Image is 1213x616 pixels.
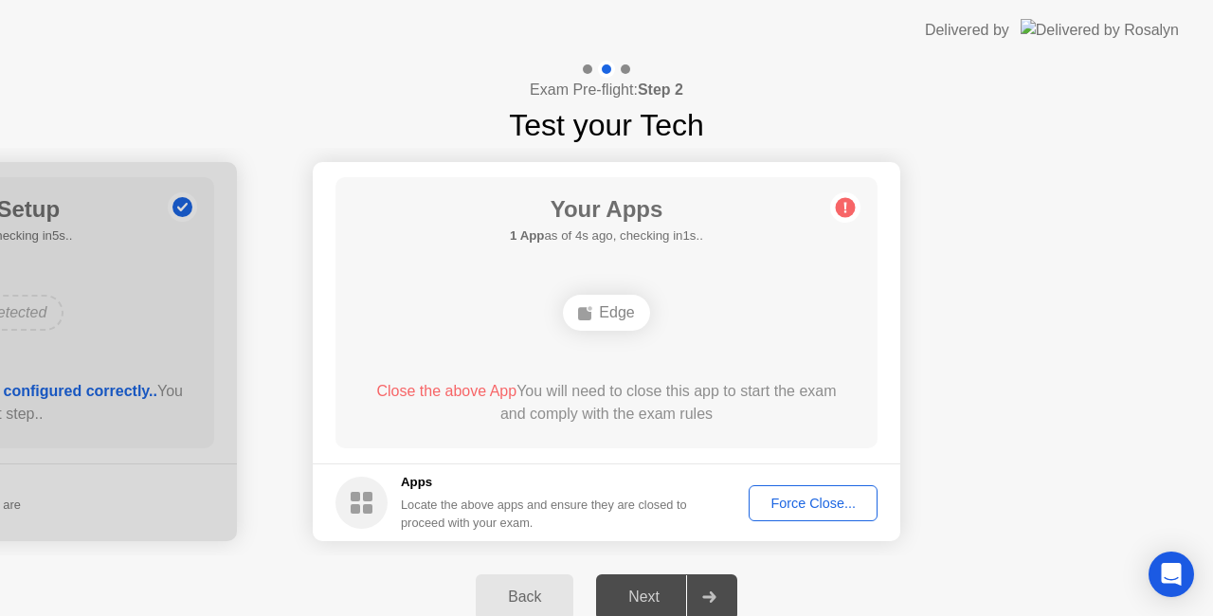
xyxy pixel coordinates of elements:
[925,19,1009,42] div: Delivered by
[602,589,686,606] div: Next
[638,82,683,98] b: Step 2
[1149,552,1194,597] div: Open Intercom Messenger
[563,295,649,331] div: Edge
[481,589,568,606] div: Back
[376,383,516,399] span: Close the above App
[749,485,878,521] button: Force Close...
[509,102,704,148] h1: Test your Tech
[510,226,703,245] h5: as of 4s ago, checking in1s..
[363,380,851,426] div: You will need to close this app to start the exam and comply with the exam rules
[530,79,683,101] h4: Exam Pre-flight:
[510,192,703,226] h1: Your Apps
[401,496,688,532] div: Locate the above apps and ensure they are closed to proceed with your exam.
[401,473,688,492] h5: Apps
[510,228,544,243] b: 1 App
[1021,19,1179,41] img: Delivered by Rosalyn
[755,496,871,511] div: Force Close...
